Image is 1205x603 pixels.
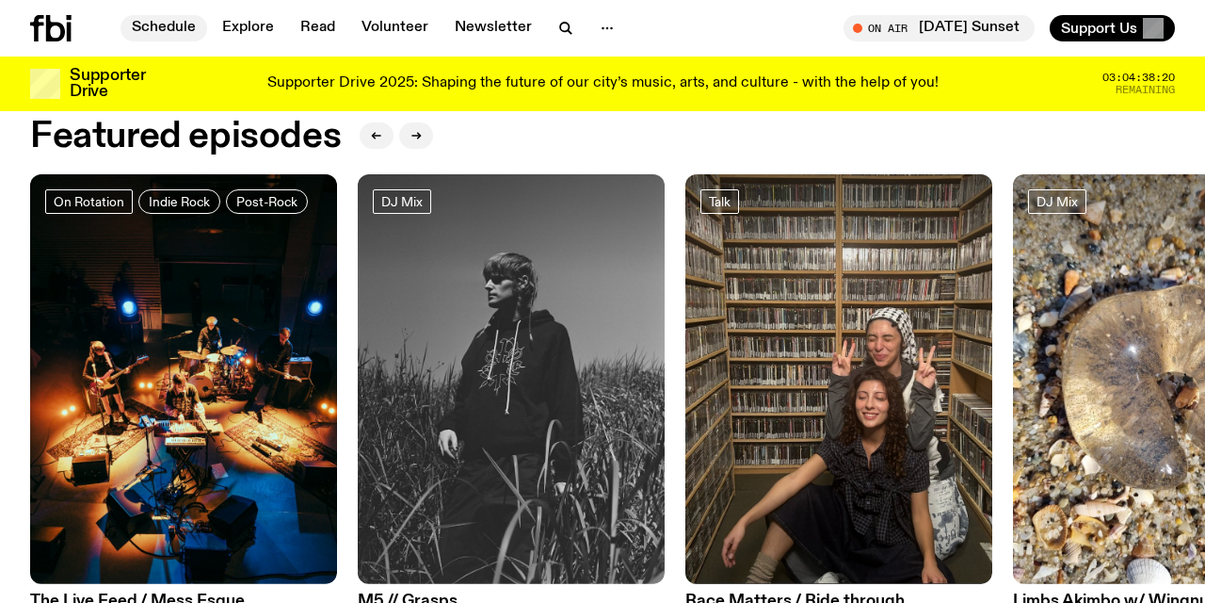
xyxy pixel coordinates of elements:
[45,189,133,214] a: On Rotation
[120,15,207,41] a: Schedule
[843,15,1035,41] button: On Air[DATE] Sunset
[267,75,939,92] p: Supporter Drive 2025: Shaping the future of our city’s music, arts, and culture - with the help o...
[30,120,341,154] h2: Featured episodes
[709,194,731,208] span: Talk
[1116,85,1175,95] span: Remaining
[1061,20,1137,37] span: Support Us
[1028,189,1086,214] a: DJ Mix
[289,15,346,41] a: Read
[685,174,992,584] img: Sara and Malaak squatting on ground in fbi music library. Sara is making peace signs behind Malaa...
[381,194,423,208] span: DJ Mix
[1036,194,1078,208] span: DJ Mix
[70,68,145,100] h3: Supporter Drive
[443,15,543,41] a: Newsletter
[54,194,124,208] span: On Rotation
[700,189,739,214] a: Talk
[138,189,220,214] a: Indie Rock
[350,15,440,41] a: Volunteer
[1102,73,1175,83] span: 03:04:38:20
[149,194,210,208] span: Indie Rock
[373,189,431,214] a: DJ Mix
[211,15,285,41] a: Explore
[236,194,297,208] span: Post-Rock
[226,189,308,214] a: Post-Rock
[1050,15,1175,41] button: Support Us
